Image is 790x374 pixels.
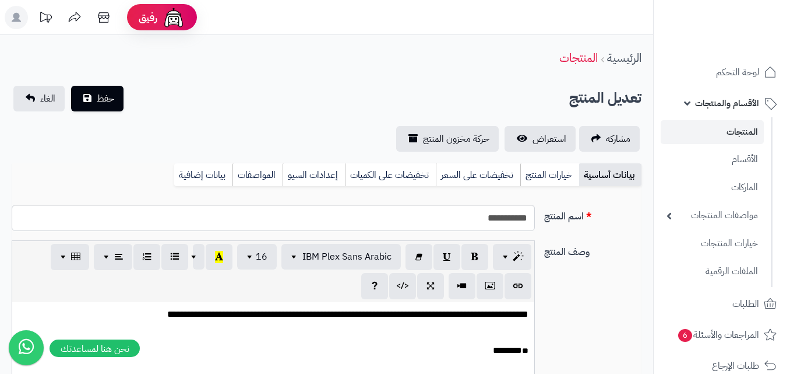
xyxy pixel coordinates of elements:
label: اسم المنتج [539,205,646,223]
a: بيانات إضافية [174,163,232,187]
a: تخفيضات على السعر [436,163,520,187]
a: حركة مخزون المنتج [396,126,499,152]
a: المواصفات [232,163,283,187]
button: 16 [237,244,277,270]
a: الماركات [661,175,764,200]
span: المراجعات والأسئلة [677,327,759,343]
a: مواصفات المنتجات [661,203,764,228]
span: حركة مخزون المنتج [423,132,489,146]
button: IBM Plex Sans Arabic [281,244,401,270]
a: خيارات المنتج [520,163,579,187]
span: الطلبات [732,296,759,312]
a: المنتجات [559,49,598,67]
label: وصف المنتج [539,240,646,259]
span: الأقسام والمنتجات [695,95,759,111]
span: 6 [678,329,692,342]
a: المنتجات [661,120,764,144]
a: الطلبات [661,290,783,318]
span: لوحة التحكم [716,64,759,81]
span: حفظ [97,92,114,106]
a: تحديثات المنصة [31,6,60,32]
span: IBM Plex Sans Arabic [302,250,392,264]
h2: تعديل المنتج [569,86,641,110]
span: طلبات الإرجاع [712,358,759,374]
span: استعراض [532,132,566,146]
a: الأقسام [661,147,764,172]
a: خيارات المنتجات [661,231,764,256]
a: الرئيسية [607,49,641,67]
a: تخفيضات على الكميات [345,163,436,187]
a: المراجعات والأسئلة6 [661,321,783,349]
a: بيانات أساسية [579,163,641,187]
a: إعدادات السيو [283,163,345,187]
a: الملفات الرقمية [661,259,764,284]
a: مشاركه [579,126,640,152]
span: 16 [256,250,267,264]
img: ai-face.png [162,6,185,29]
span: مشاركه [606,132,630,146]
span: رفيق [139,11,157,25]
a: الغاء [13,86,65,111]
a: لوحة التحكم [661,58,783,86]
img: logo-2.png [711,29,779,54]
button: حفظ [71,86,124,111]
span: الغاء [40,92,55,106]
a: استعراض [505,126,576,152]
